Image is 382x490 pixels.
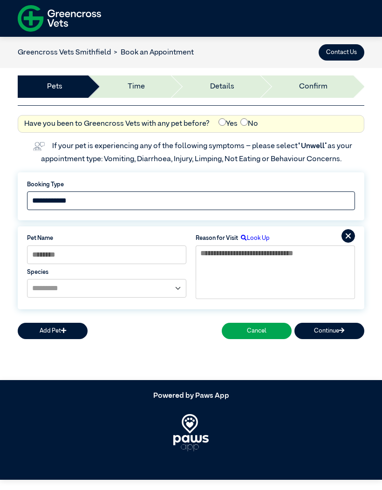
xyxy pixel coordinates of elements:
li: Book an Appointment [111,47,194,58]
button: Continue [294,323,364,339]
label: Yes [218,118,238,129]
button: Contact Us [319,44,364,61]
a: Greencross Vets Smithfield [18,49,111,56]
label: Booking Type [27,180,355,189]
img: vet [30,139,48,154]
img: f-logo [18,2,101,34]
button: Cancel [222,323,292,339]
label: Pet Name [27,234,186,243]
h5: Powered by Paws App [18,392,364,401]
a: Pets [47,81,62,92]
label: Reason for Visit [196,234,238,243]
input: No [240,118,248,126]
label: Look Up [238,234,270,243]
label: No [240,118,258,129]
label: Species [27,268,186,277]
span: “Unwell” [298,143,327,150]
label: If your pet is experiencing any of the following symptoms – please select as your appointment typ... [41,143,354,163]
input: Yes [218,118,226,126]
nav: breadcrumb [18,47,194,58]
label: Have you been to Greencross Vets with any pet before? [24,118,210,129]
img: PawsApp [173,414,209,451]
button: Add Pet [18,323,88,339]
